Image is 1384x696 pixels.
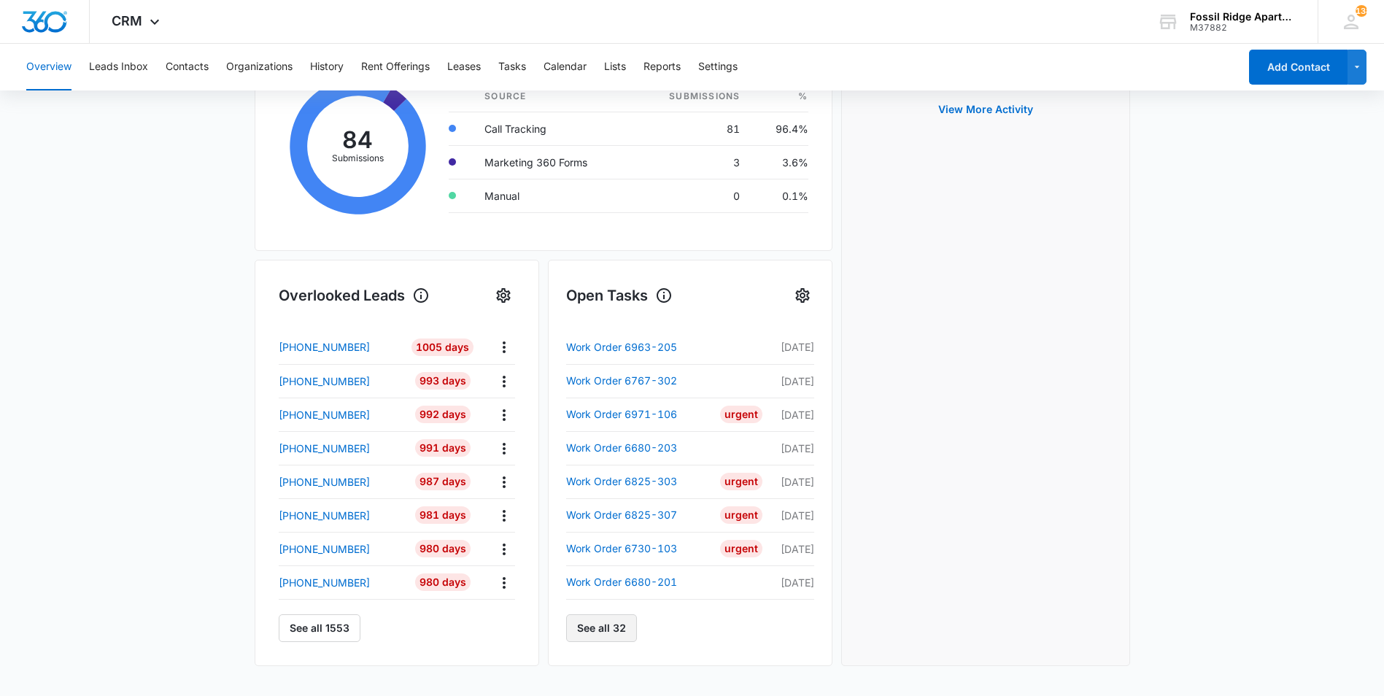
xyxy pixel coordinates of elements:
a: [PHONE_NUMBER] [279,541,401,557]
a: [PHONE_NUMBER] [279,407,401,422]
div: 980 Days [415,540,471,557]
button: Settings [791,284,814,307]
h1: Overlooked Leads [279,285,430,306]
p: [DATE] [769,374,813,389]
td: Call Tracking [473,112,633,145]
p: [DATE] [769,575,813,590]
a: Work Order 6825-303 [566,473,714,490]
p: [DATE] [769,441,813,456]
a: [PHONE_NUMBER] [279,474,401,490]
p: [DATE] [769,407,813,422]
p: [DATE] [769,508,813,523]
div: 992 Days [415,406,471,423]
p: [DATE] [769,339,813,355]
div: Urgent [720,406,762,423]
div: notifications count [1356,5,1367,17]
button: Actions [492,504,515,527]
button: Reports [643,44,681,90]
p: [PHONE_NUMBER] [279,474,370,490]
p: [PHONE_NUMBER] [279,407,370,422]
button: Settings [492,284,515,307]
p: [DATE] [769,541,813,557]
button: Contacts [166,44,209,90]
div: Urgent [720,473,762,490]
p: [PHONE_NUMBER] [279,339,370,355]
button: Actions [492,471,515,493]
button: Actions [492,571,515,594]
a: Work Order 6963-205 [566,339,714,356]
div: 993 Days [415,372,471,390]
a: Work Order 6680-201 [566,573,714,591]
div: 987 Days [415,473,471,490]
p: [PHONE_NUMBER] [279,575,370,590]
div: Urgent [720,540,762,557]
button: Tasks [498,44,526,90]
button: Actions [492,370,515,393]
th: Source [473,81,633,112]
button: History [310,44,344,90]
td: Marketing 360 Forms [473,145,633,179]
button: Settings [698,44,738,90]
button: Actions [492,437,515,460]
a: Work Order 6767-302 [566,372,714,390]
div: 980 Days [415,573,471,591]
button: Lists [604,44,626,90]
button: Organizations [226,44,293,90]
p: [PHONE_NUMBER] [279,441,370,456]
span: 138 [1356,5,1367,17]
a: [PHONE_NUMBER] [279,339,401,355]
td: 0 [633,179,751,212]
div: account id [1190,23,1296,33]
td: 81 [633,112,751,145]
a: Work Order 6730-103 [566,540,714,557]
p: [PHONE_NUMBER] [279,541,370,557]
button: Leases [447,44,481,90]
a: Work Order 6971-106 [566,406,714,423]
a: Work Order 6680-203 [566,439,714,457]
td: 3 [633,145,751,179]
span: CRM [112,13,142,28]
th: Submissions [633,81,751,112]
div: 1005 Days [411,339,473,356]
p: [PHONE_NUMBER] [279,508,370,523]
td: Manual [473,179,633,212]
button: Calendar [544,44,587,90]
div: 991 Days [415,439,471,457]
button: Rent Offerings [361,44,430,90]
td: 0.1% [751,179,808,212]
th: % [751,81,808,112]
h1: Open Tasks [566,285,673,306]
div: account name [1190,11,1296,23]
p: [DATE] [769,474,813,490]
button: Leads Inbox [89,44,148,90]
td: 3.6% [751,145,808,179]
td: 96.4% [751,112,808,145]
button: Add Contact [1249,50,1348,85]
a: See all 32 [566,614,637,642]
a: [PHONE_NUMBER] [279,374,401,389]
button: Overview [26,44,71,90]
div: 981 Days [415,506,471,524]
a: [PHONE_NUMBER] [279,441,401,456]
button: Actions [492,336,515,358]
p: [PHONE_NUMBER] [279,374,370,389]
a: [PHONE_NUMBER] [279,508,401,523]
button: Actions [492,403,515,426]
button: Actions [492,538,515,560]
a: [PHONE_NUMBER] [279,575,401,590]
div: Urgent [720,506,762,524]
button: View More Activity [924,92,1048,127]
a: Work Order 6825-307 [566,506,714,524]
button: See all 1553 [279,614,360,642]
